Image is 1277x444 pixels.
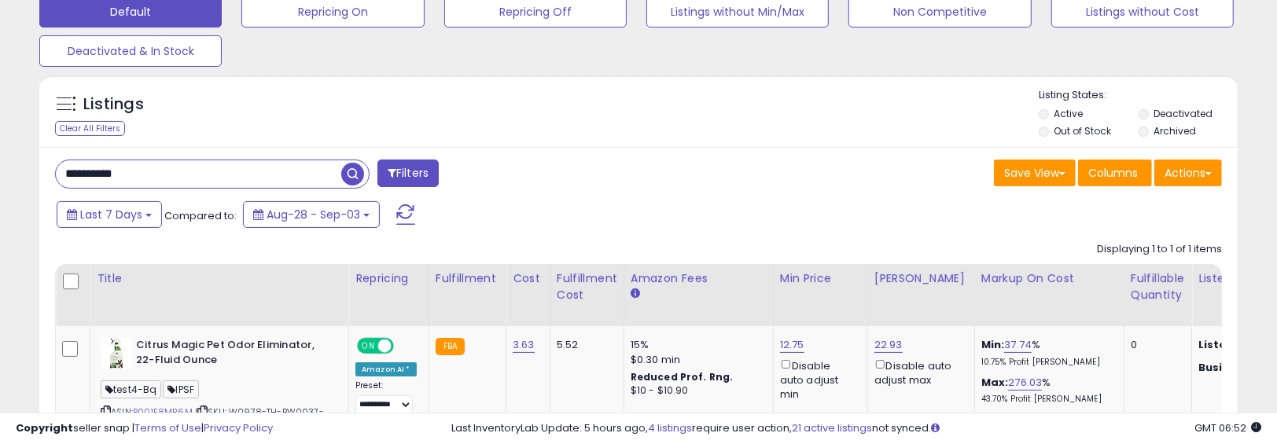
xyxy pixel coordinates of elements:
[1088,165,1138,181] span: Columns
[631,338,761,352] div: 15%
[377,160,439,187] button: Filters
[513,337,535,353] a: 3.63
[1131,338,1179,352] div: 0
[792,420,872,435] a: 21 active listings
[631,287,640,301] small: Amazon Fees.
[981,376,1112,405] div: %
[1004,337,1032,353] a: 37.74
[1039,88,1238,103] p: Listing States:
[557,270,617,303] div: Fulfillment Cost
[83,94,144,116] h5: Listings
[780,357,856,402] div: Disable auto adjust min
[513,270,543,287] div: Cost
[97,270,342,287] div: Title
[1194,420,1261,435] span: 2025-09-11 06:52 GMT
[874,270,968,287] div: [PERSON_NAME]
[631,370,734,383] b: Reduced Prof. Rng.
[1154,160,1222,186] button: Actions
[981,394,1112,405] p: 43.70% Profit [PERSON_NAME]
[1154,124,1196,138] label: Archived
[1054,107,1083,120] label: Active
[359,339,378,353] span: ON
[80,207,142,222] span: Last 7 Days
[974,264,1124,326] th: The percentage added to the cost of goods (COGS) that forms the calculator for Min & Max prices.
[874,357,962,387] div: Disable auto adjust max
[39,35,222,67] button: Deactivated & In Stock
[1054,124,1111,138] label: Out of Stock
[981,338,1112,367] div: %
[136,338,327,371] b: Citrus Magic Pet Odor Eliminator, 22-Fluid Ounce
[355,380,417,415] div: Preset:
[1198,337,1270,352] b: Listed Price:
[1078,160,1152,186] button: Columns
[355,362,417,376] div: Amazon AI *
[557,338,612,352] div: 5.52
[267,207,360,222] span: Aug-28 - Sep-03
[994,160,1076,186] button: Save View
[981,337,1005,352] b: Min:
[392,339,417,353] span: OFF
[648,420,692,435] a: 4 listings
[101,338,132,369] img: 31PuMx40DtL._SL40_.jpg
[134,420,201,435] a: Terms of Use
[780,270,861,287] div: Min Price
[16,420,73,435] strong: Copyright
[101,380,161,398] span: test4-Bq
[436,338,465,355] small: FBA
[981,357,1112,368] p: 10.75% Profit [PERSON_NAME]
[631,270,767,287] div: Amazon Fees
[981,375,1009,390] b: Max:
[163,380,199,398] span: IPSF
[1008,375,1042,391] a: 276.03
[204,420,273,435] a: Privacy Policy
[631,353,761,367] div: $0.30 min
[981,270,1117,287] div: Markup on Cost
[57,201,162,228] button: Last 7 Days
[631,384,761,398] div: $10 - $10.90
[874,337,903,353] a: 22.93
[55,121,125,136] div: Clear All Filters
[16,421,273,436] div: seller snap | |
[1097,242,1222,257] div: Displaying 1 to 1 of 1 items
[1131,270,1185,303] div: Fulfillable Quantity
[451,421,1261,436] div: Last InventoryLab Update: 5 hours ago, require user action, not synced.
[1154,107,1213,120] label: Deactivated
[243,201,380,228] button: Aug-28 - Sep-03
[436,270,499,287] div: Fulfillment
[780,337,804,353] a: 12.75
[164,208,237,223] span: Compared to:
[355,270,422,287] div: Repricing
